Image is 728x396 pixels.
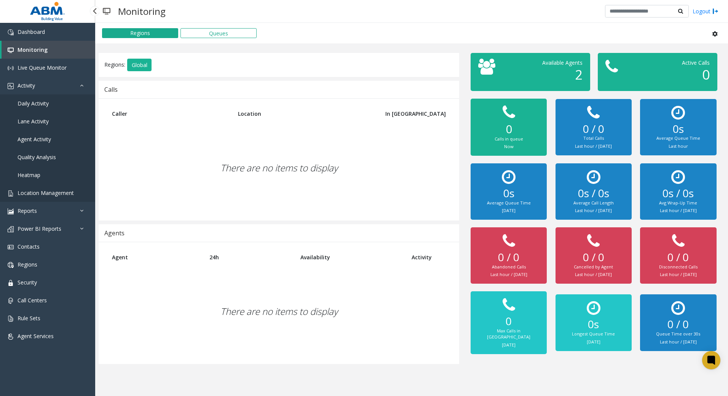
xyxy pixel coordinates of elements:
[8,47,14,53] img: 'icon'
[8,334,14,340] img: 'icon'
[502,208,516,213] small: [DATE]
[8,190,14,196] img: 'icon'
[587,339,600,345] small: [DATE]
[18,225,61,232] span: Power BI Reports
[18,261,37,268] span: Regions
[669,143,688,149] small: Last hour
[406,248,452,267] th: Activity
[8,226,14,232] img: 'icon'
[18,82,35,89] span: Activity
[18,136,51,143] span: Agent Activity
[103,2,110,21] img: pageIcon
[106,123,452,213] div: There are no items to display
[575,65,583,83] span: 2
[8,262,14,268] img: 'icon'
[504,144,514,149] small: Now
[204,248,295,267] th: 24h
[563,200,624,206] div: Average Call Length
[18,315,40,322] span: Rule Sets
[702,65,710,83] span: 0
[648,251,709,264] h2: 0 / 0
[563,264,624,270] div: Cancelled by Agent
[2,41,95,59] a: Monitoring
[104,61,125,68] span: Regions:
[180,28,257,38] button: Queues
[18,189,74,196] span: Location Management
[660,339,697,345] small: Last hour / [DATE]
[18,279,37,286] span: Security
[478,122,539,136] h2: 0
[648,331,709,337] div: Queue Time over 30s
[18,153,56,161] span: Quality Analysis
[8,280,14,286] img: 'icon'
[563,135,624,142] div: Total Calls
[106,248,204,267] th: Agent
[575,208,612,213] small: Last hour / [DATE]
[542,59,583,66] span: Available Agents
[563,318,624,331] h2: 0s
[8,298,14,304] img: 'icon'
[478,251,539,264] h2: 0 / 0
[366,104,452,123] th: In [GEOGRAPHIC_DATA]
[18,207,37,214] span: Reports
[478,187,539,200] h2: 0s
[127,59,152,72] button: Global
[563,331,624,337] div: Longest Queue Time
[575,143,612,149] small: Last hour / [DATE]
[8,83,14,89] img: 'icon'
[104,228,125,238] div: Agents
[660,208,697,213] small: Last hour / [DATE]
[295,248,406,267] th: Availability
[104,85,118,94] div: Calls
[712,7,718,15] img: logout
[478,315,539,328] h2: 0
[18,118,49,125] span: Lane Activity
[18,332,54,340] span: Agent Services
[660,271,697,277] small: Last hour / [DATE]
[18,243,40,250] span: Contacts
[648,264,709,270] div: Disconnected Calls
[18,46,48,53] span: Monitoring
[8,208,14,214] img: 'icon'
[682,59,710,66] span: Active Calls
[106,267,452,356] div: There are no items to display
[478,328,539,340] div: Max Calls in [GEOGRAPHIC_DATA]
[575,271,612,277] small: Last hour / [DATE]
[490,271,527,277] small: Last hour / [DATE]
[8,316,14,322] img: 'icon'
[693,7,718,15] a: Logout
[18,28,45,35] span: Dashboard
[648,318,709,331] h2: 0 / 0
[478,264,539,270] div: Abandoned Calls
[18,64,67,71] span: Live Queue Monitor
[478,136,539,142] div: Calls in queue
[648,200,709,206] div: Avg Wrap-Up Time
[478,200,539,206] div: Average Queue Time
[563,187,624,200] h2: 0s / 0s
[18,100,49,107] span: Daily Activity
[8,65,14,71] img: 'icon'
[232,104,366,123] th: Location
[18,171,40,179] span: Heatmap
[8,244,14,250] img: 'icon'
[648,187,709,200] h2: 0s / 0s
[8,29,14,35] img: 'icon'
[502,342,516,348] small: [DATE]
[563,123,624,136] h2: 0 / 0
[106,104,232,123] th: Caller
[563,251,624,264] h2: 0 / 0
[102,28,178,38] button: Regions
[648,123,709,136] h2: 0s
[18,297,47,304] span: Call Centers
[114,2,169,21] h3: Monitoring
[648,135,709,142] div: Average Queue Time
